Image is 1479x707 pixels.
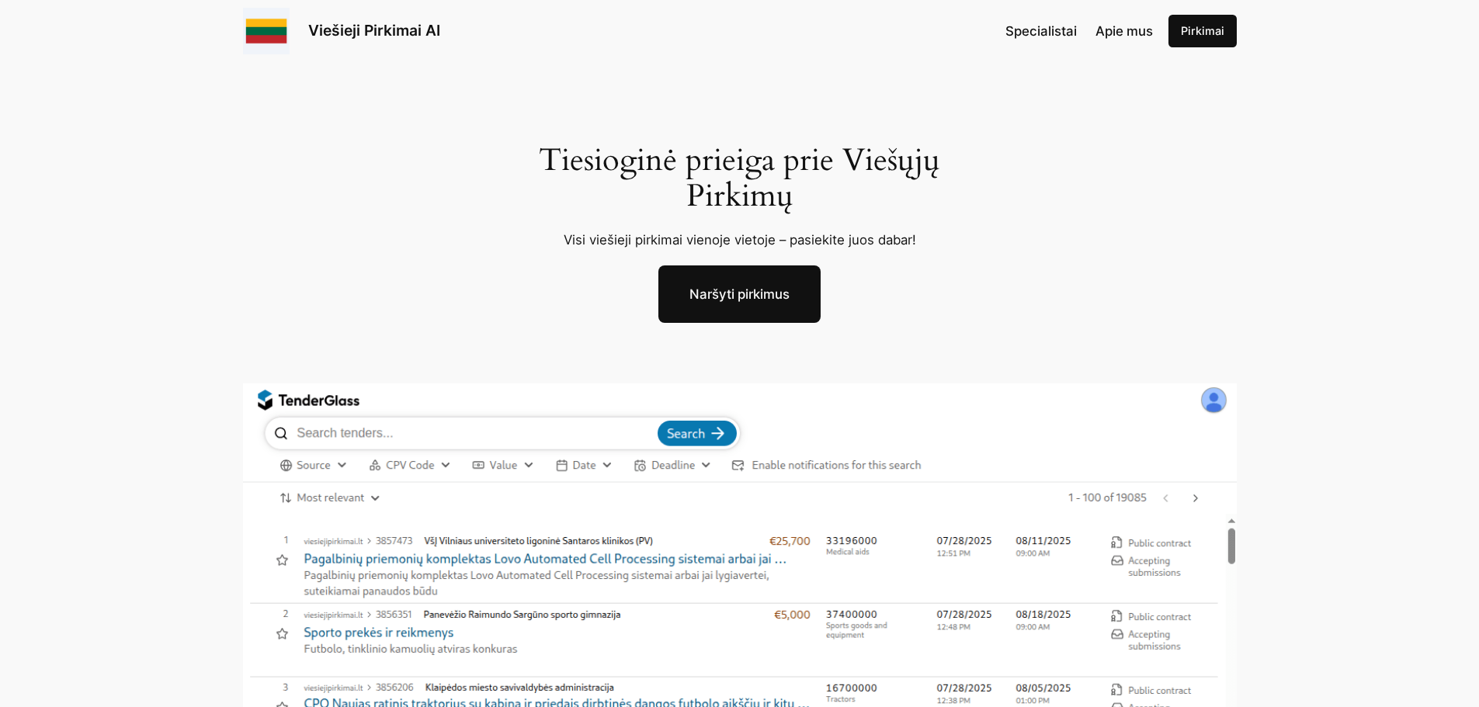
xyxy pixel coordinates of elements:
[308,21,440,40] a: Viešieji Pirkimai AI
[1005,23,1077,39] span: Specialistai
[1095,23,1153,39] span: Apie mus
[1005,21,1153,41] nav: Navigation
[658,265,821,323] a: Naršyti pirkimus
[1095,21,1153,41] a: Apie mus
[243,8,290,54] img: Viešieji pirkimai logo
[1168,15,1237,47] a: Pirkimai
[520,143,959,214] h1: Tiesioginė prieiga prie Viešųjų Pirkimų
[520,230,959,250] p: Visi viešieji pirkimai vienoje vietoje – pasiekite juos dabar!
[1005,21,1077,41] a: Specialistai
